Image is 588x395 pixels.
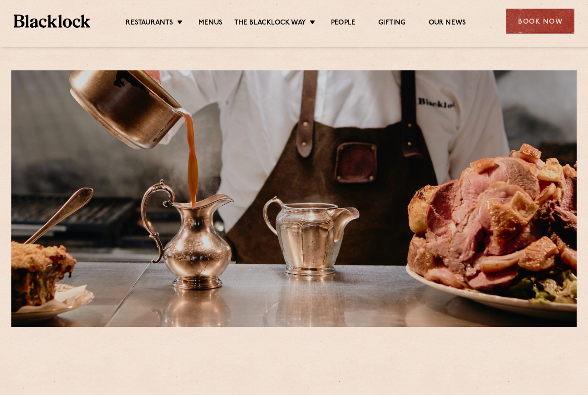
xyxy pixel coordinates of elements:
a: Our News [429,19,466,29]
a: The Blacklock Way [234,19,306,29]
a: Restaurants [126,19,173,29]
a: Gifting [378,19,405,29]
a: People [331,19,356,29]
div: Book Now [506,9,574,34]
a: Menus [198,19,223,29]
img: BL_Textured_Logo-footer-cropped.svg [14,15,90,27]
